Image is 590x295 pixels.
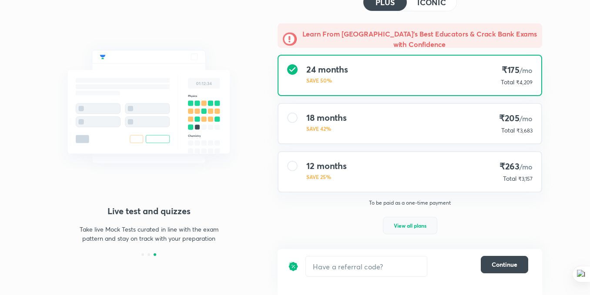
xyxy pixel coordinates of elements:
h4: ₹205 [498,113,533,124]
h4: 18 months [306,113,347,123]
span: Continue [492,260,517,269]
span: ₹3,683 [516,127,533,134]
p: Total [503,174,516,183]
span: /mo [520,114,533,123]
h4: ₹263 [499,161,533,172]
span: ₹4,209 [516,79,533,86]
img: mock_test_quizes_521a5f770e.svg [48,31,250,182]
span: /mo [520,162,533,171]
span: /mo [520,66,533,75]
button: View all plans [383,217,437,234]
button: Continue [481,256,528,273]
p: Total [501,126,515,135]
p: SAVE 25% [306,173,347,181]
img: discount [288,256,298,277]
h4: 12 months [306,161,347,171]
p: Take live Mock Tests curated in line with the exam pattern and stay on track with your preparation [73,225,225,243]
h4: Live test and quizzes [48,205,250,218]
p: SAVE 50% [306,76,348,84]
h4: 24 months [306,64,348,75]
h4: ₹175 [497,64,533,76]
p: SAVE 42% [306,125,347,133]
input: Have a referral code? [306,256,427,277]
p: Total [501,78,514,86]
span: ₹3,157 [518,176,533,182]
h5: Learn From [GEOGRAPHIC_DATA]'s Best Educators & Crack Bank Exams with Confidence [302,29,537,50]
span: View all plans [394,221,426,230]
img: - [283,32,297,46]
p: To be paid as a one-time payment [271,199,549,206]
